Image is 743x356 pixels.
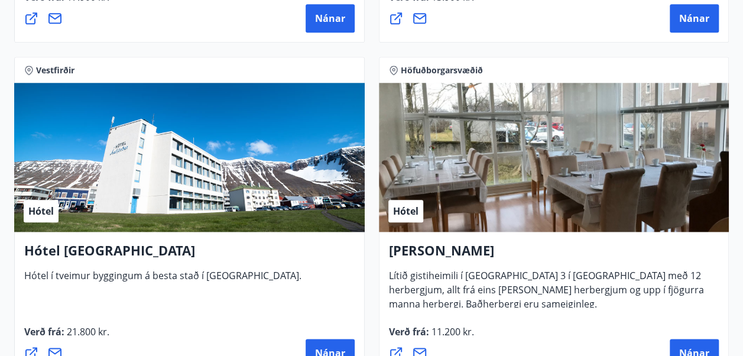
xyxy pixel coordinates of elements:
button: Nánar [306,4,355,33]
span: Hótel [393,205,418,218]
h4: [PERSON_NAME] [389,241,719,268]
button: Nánar [670,4,719,33]
span: Vestfirðir [36,64,74,76]
span: 21.800 kr. [64,325,109,338]
h4: Hótel [GEOGRAPHIC_DATA] [24,241,355,268]
span: 11.200 kr. [429,325,474,338]
span: Verð frá : [24,325,109,348]
span: Lítið gistiheimili í [GEOGRAPHIC_DATA] 3 í [GEOGRAPHIC_DATA] með 12 herbergjum, allt frá eins [PE... [389,269,704,320]
span: Verð frá : [389,325,474,348]
span: Hótel [28,205,54,218]
span: Höfuðborgarsvæðið [401,64,483,76]
span: Nánar [679,12,709,25]
span: Hótel í tveimur byggingum á besta stað í [GEOGRAPHIC_DATA]. [24,269,301,292]
span: Nánar [315,12,345,25]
